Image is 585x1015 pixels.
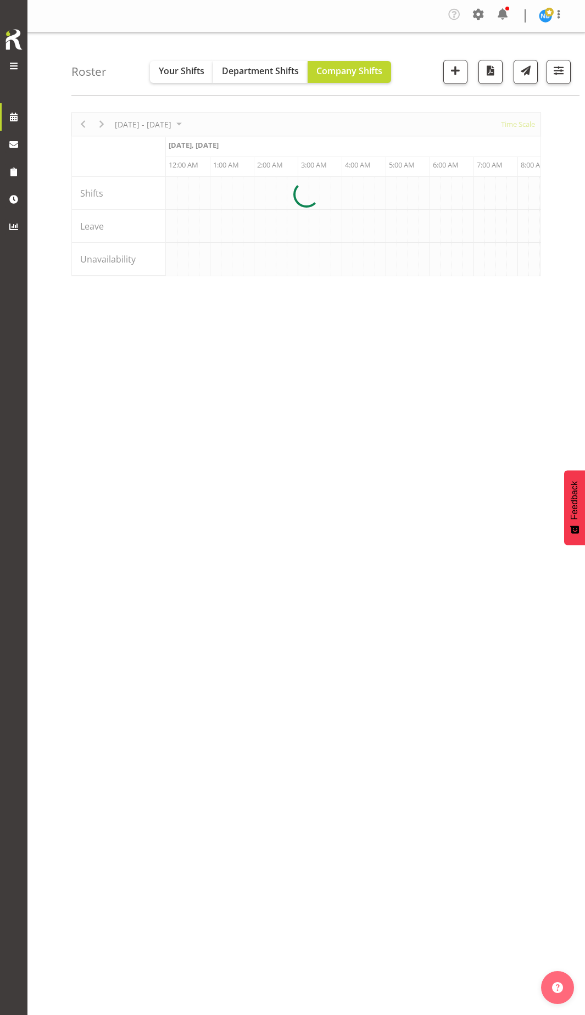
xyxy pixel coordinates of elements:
[71,65,107,78] h4: Roster
[539,9,552,23] img: nicoel-boschman11219.jpg
[570,481,580,520] span: Feedback
[443,60,467,84] button: Add a new shift
[514,60,538,84] button: Send a list of all shifts for the selected filtered period to all rostered employees.
[308,61,391,83] button: Company Shifts
[564,470,585,545] button: Feedback - Show survey
[222,65,299,77] span: Department Shifts
[552,982,563,993] img: help-xxl-2.png
[150,61,213,83] button: Your Shifts
[478,60,503,84] button: Download a PDF of the roster according to the set date range.
[213,61,308,83] button: Department Shifts
[159,65,204,77] span: Your Shifts
[3,27,25,52] img: Rosterit icon logo
[316,65,382,77] span: Company Shifts
[547,60,571,84] button: Filter Shifts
